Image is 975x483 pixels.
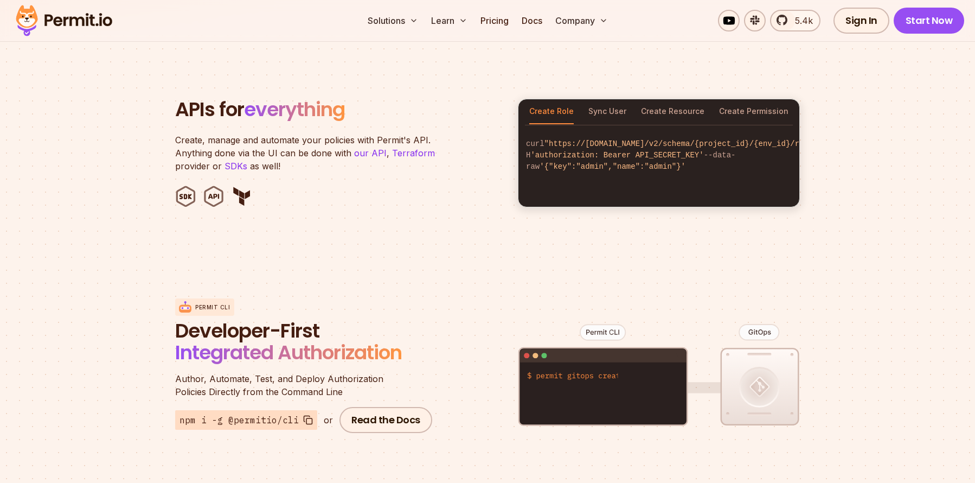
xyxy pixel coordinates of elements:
[339,407,432,433] a: Read the Docs
[540,162,685,171] span: '{"key":"admin","name":"admin"}'
[175,339,402,366] span: Integrated Authorization
[244,96,345,123] span: everything
[588,99,626,124] button: Sync User
[324,414,333,427] div: or
[224,161,247,171] a: SDKs
[175,372,435,398] p: Policies Directly from the Command Line
[175,320,435,342] span: Developer-First
[179,414,299,427] span: npm i -g @permitio/cli
[894,8,965,34] a: Start Now
[427,10,472,31] button: Learn
[195,303,230,312] p: Permit CLI
[175,134,446,173] p: Create, manage and automate your policies with Permit's API. Anything done via the UI can be done...
[641,99,704,124] button: Create Resource
[363,10,422,31] button: Solutions
[833,8,889,34] a: Sign In
[175,372,435,385] span: Author, Automate, Test, and Deploy Authorization
[476,10,513,31] a: Pricing
[530,151,703,160] span: 'authorization: Bearer API_SECRET_KEY'
[770,10,820,31] a: 5.4k
[175,410,317,430] button: npm i -g @permitio/cli
[517,10,547,31] a: Docs
[719,99,788,124] button: Create Permission
[788,14,813,27] span: 5.4k
[529,99,574,124] button: Create Role
[354,148,387,158] a: our API
[175,99,505,120] h2: APIs for
[544,139,822,148] span: "https://[DOMAIN_NAME]/v2/schema/{project_id}/{env_id}/roles"
[392,148,435,158] a: Terraform
[551,10,612,31] button: Company
[11,2,117,39] img: Permit logo
[518,130,799,181] code: curl -H --data-raw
